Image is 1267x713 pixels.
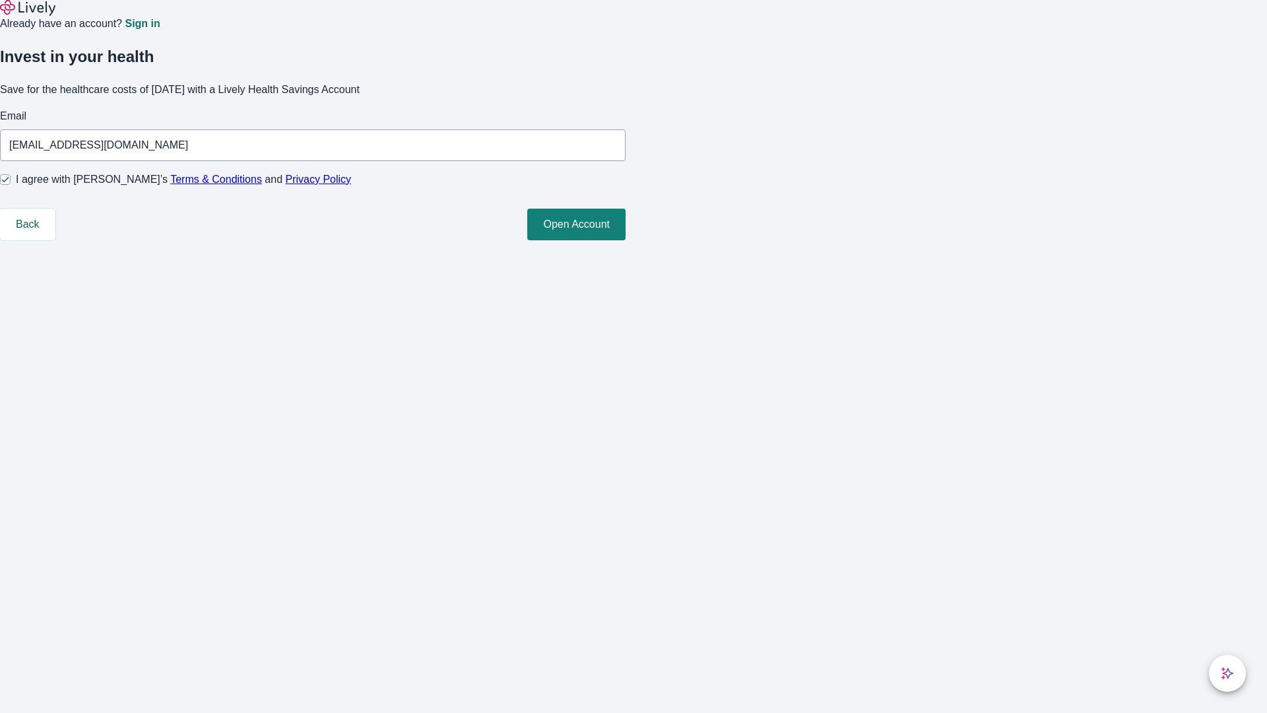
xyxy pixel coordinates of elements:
svg: Lively AI Assistant [1221,667,1234,680]
span: I agree with [PERSON_NAME]’s and [16,172,351,187]
a: Terms & Conditions [170,174,262,185]
a: Privacy Policy [286,174,352,185]
button: Open Account [527,209,626,240]
a: Sign in [125,18,160,29]
button: chat [1209,655,1246,692]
